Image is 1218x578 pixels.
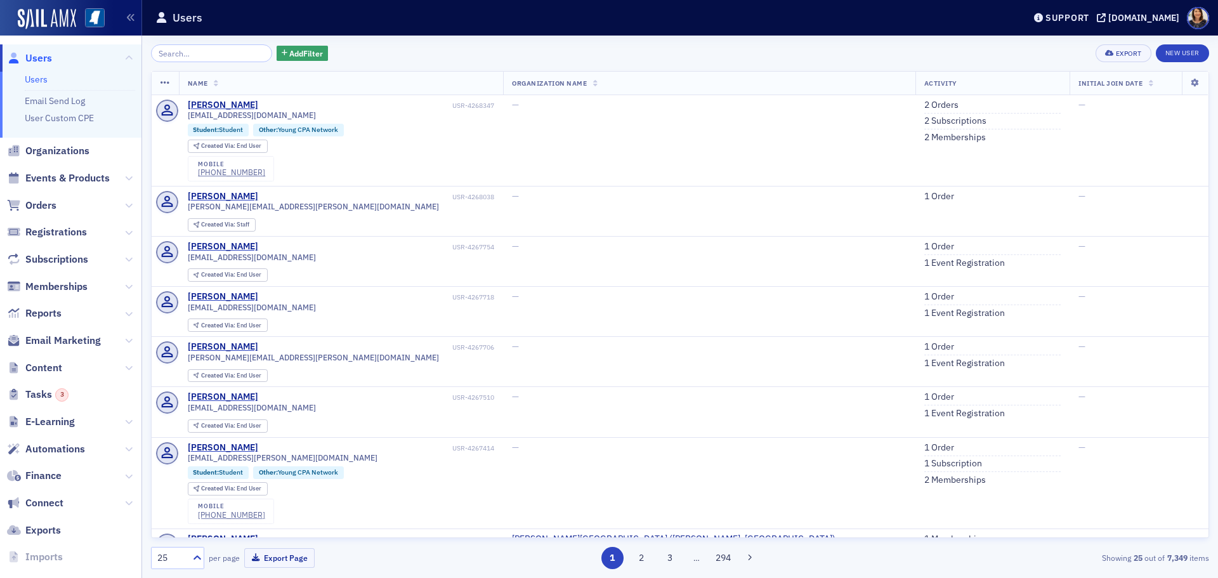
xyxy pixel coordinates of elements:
span: [EMAIL_ADDRESS][DOMAIN_NAME] [188,110,316,120]
a: Automations [7,442,85,456]
span: Memberships [25,280,88,294]
button: [DOMAIN_NAME] [1097,13,1184,22]
div: Staff [201,221,249,228]
a: 1 Order [924,241,954,253]
span: [EMAIL_ADDRESS][PERSON_NAME][DOMAIN_NAME] [188,453,377,463]
div: mobile [198,161,265,168]
span: Registrations [25,225,87,239]
a: Tasks3 [7,388,69,402]
span: [PERSON_NAME][EMAIL_ADDRESS][PERSON_NAME][DOMAIN_NAME] [188,353,439,362]
div: Student: [188,466,249,479]
a: 2 Memberships [924,132,986,143]
a: Subscriptions [7,253,88,266]
span: Created Via : [201,141,237,150]
a: [PERSON_NAME] [188,534,258,545]
div: [PERSON_NAME] [188,442,258,454]
a: 1 Order [924,442,954,454]
span: Events & Products [25,171,110,185]
strong: 25 [1131,552,1144,563]
div: Created Via: End User [188,319,268,332]
a: Student:Student [193,126,243,134]
button: Export [1096,44,1151,62]
div: End User [201,143,261,150]
div: Created Via: End User [188,482,268,496]
a: 1 Subscription [924,458,982,470]
span: Created Via : [201,484,237,492]
a: Email Send Log [25,95,85,107]
a: 2 Subscriptions [924,115,986,127]
span: Other : [259,468,278,476]
a: Exports [7,523,61,537]
a: Content [7,361,62,375]
div: End User [201,372,261,379]
div: mobile [198,502,265,510]
div: Showing out of items [865,552,1209,563]
span: Organization Name [512,79,587,88]
div: USR-4267414 [260,444,494,452]
div: End User [201,322,261,329]
a: [PERSON_NAME] [188,241,258,253]
div: End User [201,485,261,492]
div: 3 [55,388,69,402]
span: Student : [193,468,219,476]
a: Users [25,74,48,85]
span: — [1078,240,1085,252]
span: — [1078,190,1085,202]
a: [PERSON_NAME][GEOGRAPHIC_DATA] ([PERSON_NAME], [GEOGRAPHIC_DATA]) [512,534,835,545]
span: Alcorn State University (Lorman, MS) [512,534,835,545]
a: [PERSON_NAME] [188,341,258,353]
a: 2 Memberships [924,475,986,486]
a: [PERSON_NAME] [188,100,258,111]
span: — [1078,291,1085,302]
span: Finance [25,469,62,483]
a: Events & Products [7,171,110,185]
a: E-Learning [7,415,75,429]
span: Profile [1187,7,1209,29]
span: — [512,190,519,202]
a: Email Marketing [7,334,101,348]
div: Student: [188,124,249,136]
span: [EMAIL_ADDRESS][DOMAIN_NAME] [188,403,316,412]
span: Tasks [25,388,69,402]
div: End User [201,423,261,430]
div: Created Via: End User [188,369,268,383]
div: USR-4268038 [260,193,494,201]
button: 1 [601,547,624,569]
span: Created Via : [201,321,237,329]
span: Created Via : [201,220,237,228]
div: Created Via: End User [188,140,268,153]
a: Orders [7,199,56,213]
span: — [1078,442,1085,453]
span: Created Via : [201,371,237,379]
a: [PHONE_NUMBER] [198,167,265,177]
div: USR-4267706 [260,343,494,351]
span: — [512,240,519,252]
div: USR-4267510 [260,393,494,402]
span: Student : [193,125,219,134]
span: Content [25,361,62,375]
a: [PERSON_NAME] [188,291,258,303]
span: Initial Join Date [1078,79,1143,88]
a: View Homepage [76,8,105,30]
span: Reports [25,306,62,320]
span: Subscriptions [25,253,88,266]
a: 1 Order [924,341,954,353]
span: Add Filter [289,48,323,59]
a: [PHONE_NUMBER] [198,510,265,520]
div: Created Via: Staff [188,218,256,232]
div: USR-4267754 [260,243,494,251]
a: 1 Event Registration [924,358,1005,369]
div: [PERSON_NAME] [188,191,258,202]
span: — [512,341,519,352]
a: 1 Order [924,191,954,202]
span: — [1078,391,1085,402]
div: Created Via: End User [188,268,268,282]
h1: Users [173,10,202,25]
div: End User [201,272,261,279]
input: Search… [151,44,272,62]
